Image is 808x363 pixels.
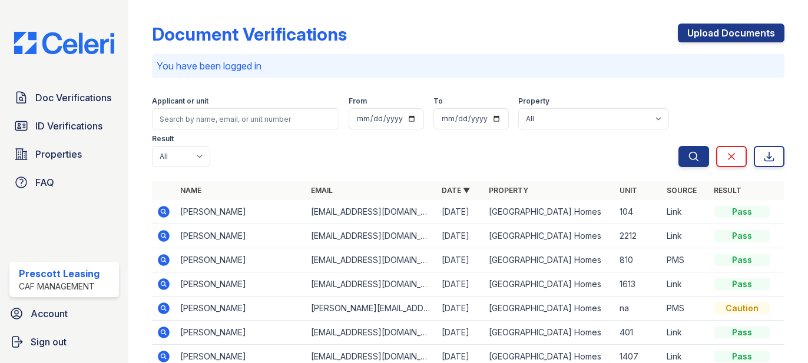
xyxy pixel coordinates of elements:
[35,147,82,161] span: Properties
[714,186,741,195] a: Result
[667,186,697,195] a: Source
[175,297,306,321] td: [PERSON_NAME]
[437,200,484,224] td: [DATE]
[9,171,119,194] a: FAQ
[175,321,306,345] td: [PERSON_NAME]
[152,24,347,45] div: Document Verifications
[484,297,615,321] td: [GEOGRAPHIC_DATA] Homes
[662,297,709,321] td: PMS
[714,278,770,290] div: Pass
[714,351,770,362] div: Pass
[489,186,528,195] a: Property
[31,307,68,321] span: Account
[615,321,662,345] td: 401
[484,200,615,224] td: [GEOGRAPHIC_DATA] Homes
[437,224,484,248] td: [DATE]
[175,248,306,272] td: [PERSON_NAME]
[31,335,67,349] span: Sign out
[437,248,484,272] td: [DATE]
[714,327,770,338] div: Pass
[437,321,484,345] td: [DATE]
[9,114,119,138] a: ID Verifications
[175,224,306,248] td: [PERSON_NAME]
[437,272,484,297] td: [DATE]
[5,32,124,54] img: CE_Logo_Blue-a8612792a0a2168367f1c8372b55b34899dd931a85d93a1a3d3e32e68fde9ad4.png
[662,200,709,224] td: Link
[311,186,333,195] a: Email
[152,134,174,144] label: Result
[157,59,780,73] p: You have been logged in
[615,272,662,297] td: 1613
[152,108,339,129] input: Search by name, email, or unit number
[615,248,662,272] td: 810
[518,96,549,106] label: Property
[678,24,784,42] a: Upload Documents
[484,224,615,248] td: [GEOGRAPHIC_DATA] Homes
[484,272,615,297] td: [GEOGRAPHIC_DATA] Homes
[152,96,208,106] label: Applicant or unit
[306,200,437,224] td: [EMAIL_ADDRESS][DOMAIN_NAME]
[306,248,437,272] td: [EMAIL_ADDRESS][DOMAIN_NAME]
[714,230,770,242] div: Pass
[306,297,437,321] td: [PERSON_NAME][EMAIL_ADDRESS][DOMAIN_NAME]
[175,200,306,224] td: [PERSON_NAME]
[662,248,709,272] td: PMS
[433,96,443,106] label: To
[615,224,662,248] td: 2212
[9,142,119,166] a: Properties
[437,297,484,321] td: [DATE]
[306,224,437,248] td: [EMAIL_ADDRESS][DOMAIN_NAME]
[35,91,111,105] span: Doc Verifications
[9,86,119,109] a: Doc Verifications
[349,96,367,106] label: From
[306,272,437,297] td: [EMAIL_ADDRESS][DOMAIN_NAME]
[714,206,770,218] div: Pass
[484,248,615,272] td: [GEOGRAPHIC_DATA] Homes
[442,186,470,195] a: Date ▼
[35,175,54,189] span: FAQ
[180,186,201,195] a: Name
[714,302,770,314] div: Caution
[5,302,124,325] a: Account
[175,272,306,297] td: [PERSON_NAME]
[662,321,709,345] td: Link
[662,224,709,248] td: Link
[615,200,662,224] td: 104
[306,321,437,345] td: [EMAIL_ADDRESS][DOMAIN_NAME]
[35,119,102,133] span: ID Verifications
[615,297,662,321] td: na
[484,321,615,345] td: [GEOGRAPHIC_DATA] Homes
[5,330,124,354] a: Sign out
[19,281,100,292] div: CAF Management
[19,267,100,281] div: Prescott Leasing
[620,186,637,195] a: Unit
[662,272,709,297] td: Link
[714,254,770,266] div: Pass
